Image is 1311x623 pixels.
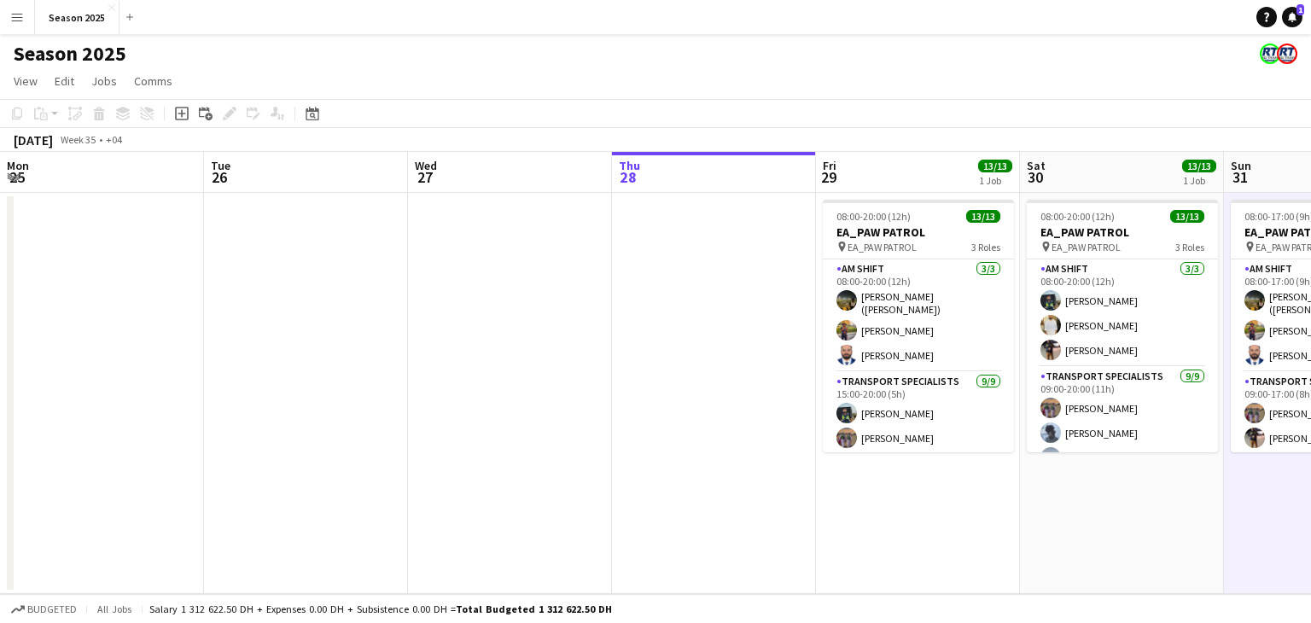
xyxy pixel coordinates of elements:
span: 25 [4,167,29,187]
span: 13/13 [966,210,1000,223]
span: 3 Roles [971,241,1000,253]
a: Comms [127,70,179,92]
span: Sun [1231,158,1251,173]
span: View [14,73,38,89]
span: 08:00-20:00 (12h) [836,210,911,223]
a: 1 [1282,7,1302,27]
span: 1 [1296,4,1304,15]
div: Salary 1 312 622.50 DH + Expenses 0.00 DH + Subsistence 0.00 DH = [149,603,612,615]
span: EA_PAW PATROL [1052,241,1121,253]
app-user-avatar: ROAD TRANSIT [1277,44,1297,64]
span: Comms [134,73,172,89]
a: Jobs [84,70,124,92]
span: Wed [415,158,437,173]
span: 08:00-20:00 (12h) [1040,210,1115,223]
span: 13/13 [1170,210,1204,223]
span: 30 [1024,167,1046,187]
h3: EA_PAW PATROL [1027,224,1218,240]
span: 28 [616,167,640,187]
app-user-avatar: ROAD TRANSIT [1260,44,1280,64]
span: Week 35 [56,133,99,146]
span: 13/13 [1182,160,1216,172]
span: 13/13 [978,160,1012,172]
a: View [7,70,44,92]
span: Sat [1027,158,1046,173]
span: Tue [211,158,230,173]
span: All jobs [94,603,135,615]
span: Budgeted [27,603,77,615]
span: Jobs [91,73,117,89]
span: 26 [208,167,230,187]
span: 3 Roles [1175,241,1204,253]
div: [DATE] [14,131,53,148]
app-card-role: AM SHIFT3/308:00-20:00 (12h)[PERSON_NAME][PERSON_NAME][PERSON_NAME] [1027,259,1218,367]
div: +04 [106,133,122,146]
a: Edit [48,70,81,92]
h1: Season 2025 [14,41,126,67]
div: 1 Job [979,174,1011,187]
div: 1 Job [1183,174,1215,187]
h3: EA_PAW PATROL [823,224,1014,240]
span: Edit [55,73,74,89]
span: 31 [1228,167,1251,187]
span: Total Budgeted 1 312 622.50 DH [456,603,612,615]
span: 29 [820,167,836,187]
span: EA_PAW PATROL [848,241,917,253]
span: Fri [823,158,836,173]
button: Season 2025 [35,1,119,34]
button: Budgeted [9,600,79,619]
app-job-card: 08:00-20:00 (12h)13/13EA_PAW PATROL EA_PAW PATROL3 RolesAM SHIFT3/308:00-20:00 (12h)[PERSON_NAME]... [1027,200,1218,452]
app-job-card: 08:00-20:00 (12h)13/13EA_PAW PATROL EA_PAW PATROL3 RolesAM SHIFT3/308:00-20:00 (12h)[PERSON_NAME]... [823,200,1014,452]
app-card-role: AM SHIFT3/308:00-20:00 (12h)[PERSON_NAME] ([PERSON_NAME])[PERSON_NAME][PERSON_NAME] [823,259,1014,372]
span: Thu [619,158,640,173]
span: 27 [412,167,437,187]
span: Mon [7,158,29,173]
